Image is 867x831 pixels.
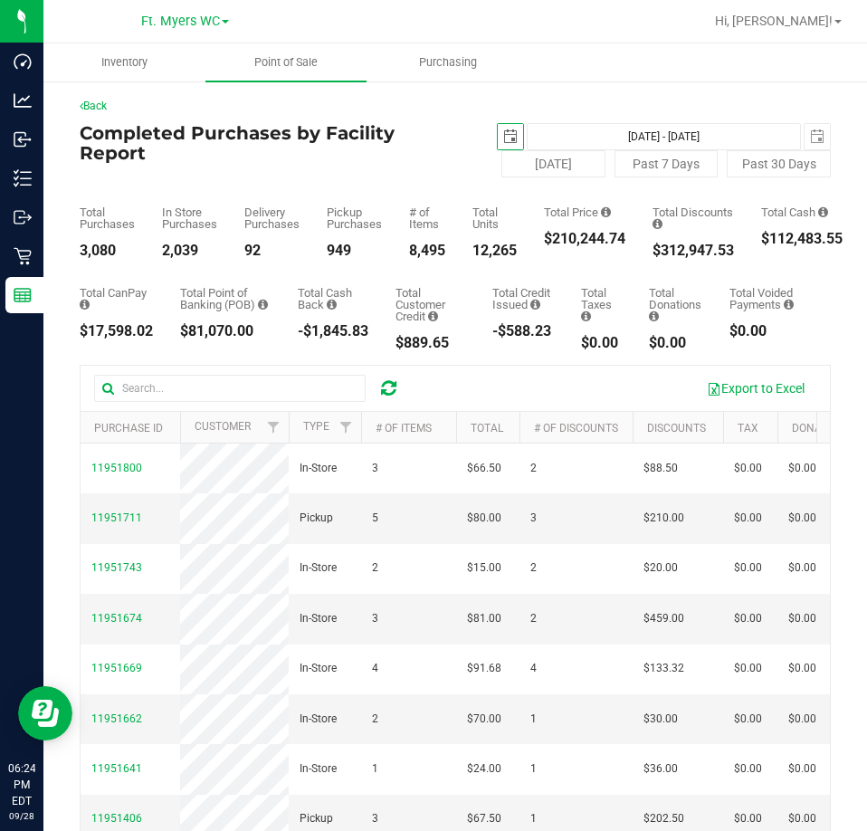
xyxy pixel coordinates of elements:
span: 3 [530,510,537,527]
div: $889.65 [395,336,465,350]
span: $459.00 [643,610,684,627]
a: Purchasing [367,43,529,81]
span: In-Store [300,760,337,778]
span: 2 [530,460,537,477]
span: Ft. Myers WC [141,14,220,29]
inline-svg: Analytics [14,91,32,110]
a: Back [80,100,107,112]
span: In-Store [300,559,337,577]
inline-svg: Dashboard [14,53,32,71]
span: Point of Sale [230,54,342,71]
span: 5 [372,510,378,527]
span: 11951406 [91,812,142,825]
div: $312,947.53 [653,244,734,258]
div: Delivery Purchases [244,206,300,230]
iframe: Resource center [18,686,72,740]
span: select [498,124,523,149]
span: 2 [530,610,537,627]
span: $0.00 [788,510,816,527]
div: Pickup Purchases [327,206,382,230]
div: $0.00 [649,336,702,350]
span: select [805,124,830,149]
a: Donation [792,422,845,435]
i: Sum of the cash-back amounts from rounded-up electronic payments for all purchases in the date ra... [327,299,337,310]
span: 3 [372,610,378,627]
span: $24.00 [467,760,501,778]
span: Pickup [300,810,333,827]
span: $88.50 [643,460,678,477]
div: -$588.23 [492,324,554,339]
i: Sum of the discount values applied to the all purchases in the date range. [653,218,662,230]
a: Point of Sale [205,43,367,81]
p: 06:24 PM EDT [8,760,35,809]
span: Hi, [PERSON_NAME]! [715,14,833,28]
span: Inventory [77,54,172,71]
span: $67.50 [467,810,501,827]
span: In-Store [300,460,337,477]
span: $0.00 [788,559,816,577]
div: Total Taxes [581,287,622,322]
div: 12,265 [472,244,517,258]
span: Pickup [300,510,333,527]
inline-svg: Inbound [14,130,32,148]
a: # of Discounts [534,422,618,435]
a: Total [471,422,503,435]
span: $0.00 [788,810,816,827]
span: 1 [530,711,537,728]
a: Discounts [647,422,706,435]
a: # of Items [376,422,432,435]
div: Total Price [544,206,625,218]
input: Search... [94,375,366,402]
span: $0.00 [734,810,762,827]
span: $20.00 [643,559,678,577]
inline-svg: Inventory [14,169,32,187]
div: $81,070.00 [180,324,271,339]
a: Tax [738,422,758,435]
p: 09/28 [8,809,35,823]
a: Purchase ID [94,422,163,435]
div: 3,080 [80,244,135,258]
span: $0.00 [788,610,816,627]
span: $80.00 [467,510,501,527]
div: Total Cash Back [298,287,368,310]
a: Customer [195,420,251,433]
span: 11951669 [91,662,142,674]
span: 11951662 [91,712,142,725]
div: 92 [244,244,300,258]
div: Total Cash [761,206,843,218]
span: $66.50 [467,460,501,477]
span: $0.00 [734,660,762,677]
span: $0.00 [788,711,816,728]
span: $0.00 [734,711,762,728]
i: Sum of all voided payment transaction amounts, excluding tips and transaction fees, for all purch... [784,299,794,310]
div: $0.00 [729,324,804,339]
span: $0.00 [788,760,816,778]
span: 3 [372,460,378,477]
span: $0.00 [734,460,762,477]
inline-svg: Outbound [14,208,32,226]
div: $0.00 [581,336,622,350]
button: [DATE] [501,150,605,177]
span: 2 [530,559,537,577]
div: $112,483.55 [761,232,843,246]
span: $202.50 [643,810,684,827]
span: $0.00 [788,660,816,677]
a: Filter [331,412,361,443]
div: $210,244.74 [544,232,625,246]
span: 11951674 [91,612,142,625]
span: 1 [530,810,537,827]
span: $0.00 [788,460,816,477]
i: Sum of the total prices of all purchases in the date range. [601,206,611,218]
div: 8,495 [409,244,445,258]
i: Sum of the successful, non-voided point-of-banking payment transactions, both via payment termina... [258,299,268,310]
span: $0.00 [734,510,762,527]
span: $30.00 [643,711,678,728]
span: $36.00 [643,760,678,778]
div: -$1,845.83 [298,324,368,339]
span: $210.00 [643,510,684,527]
span: 3 [372,810,378,827]
i: Sum of all account credit issued for all refunds from returned purchases in the date range. [530,299,540,310]
span: 4 [372,660,378,677]
div: Total Voided Payments [729,287,804,310]
div: $17,598.02 [80,324,153,339]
